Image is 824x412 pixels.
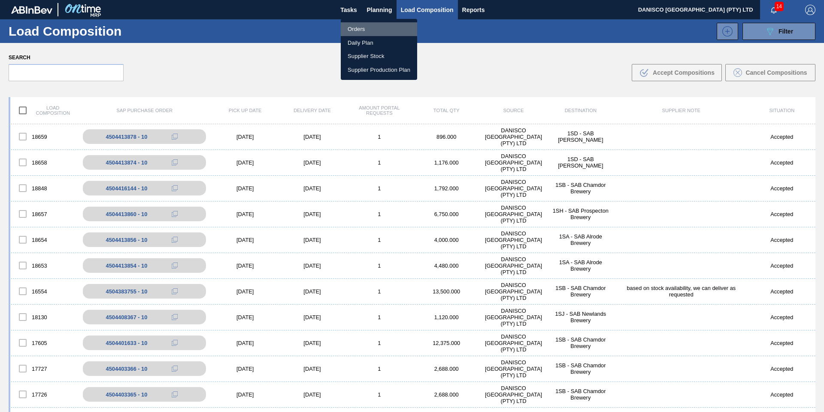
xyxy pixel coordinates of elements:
[341,49,417,63] a: Supplier Stock
[341,63,417,77] a: Supplier Production Plan
[341,36,417,50] a: Daily Plan
[341,22,417,36] a: Orders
